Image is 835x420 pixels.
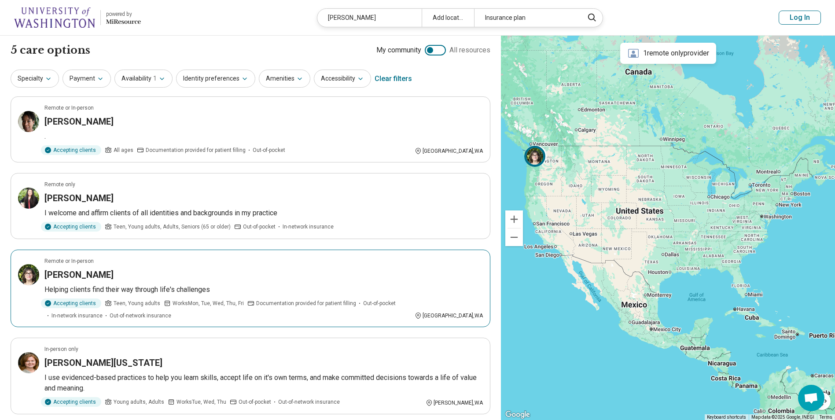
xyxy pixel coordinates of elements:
[41,222,101,232] div: Accepting clients
[110,312,171,320] span: Out-of-network insurance
[256,299,356,307] span: Documentation provided for patient filling
[474,9,578,27] div: Insurance plan
[114,223,231,231] span: Teen, Young adults, Adults, Seniors (65 or older)
[505,228,523,246] button: Zoom out
[11,43,90,58] h1: 5 care options
[44,104,94,112] p: Remote or In-person
[153,74,157,83] span: 1
[106,10,141,18] div: powered by
[176,70,255,88] button: Identity preferences
[283,223,334,231] span: In-network insurance
[44,192,114,204] h3: [PERSON_NAME]
[239,398,271,406] span: Out-of-pocket
[41,298,101,308] div: Accepting clients
[44,284,483,295] p: Helping clients find their way through life's challenges
[14,7,95,28] img: University of Washington
[422,9,474,27] div: Add location
[44,208,483,218] p: I welcome and affirm clients of all identities and backgrounds in my practice
[415,312,483,320] div: [GEOGRAPHIC_DATA] , WA
[426,399,483,407] div: [PERSON_NAME] , WA
[11,70,59,88] button: Specialty
[41,145,101,155] div: Accepting clients
[798,385,824,411] div: Open chat
[44,357,162,369] h3: [PERSON_NAME][US_STATE]
[114,299,160,307] span: Teen, Young adults
[314,70,371,88] button: Accessibility
[44,269,114,281] h3: [PERSON_NAME]
[751,415,814,420] span: Map data ©2025 Google, INEGI
[375,68,412,89] div: Clear filters
[177,398,226,406] span: Works Tue, Wed, Thu
[449,45,490,55] span: All resources
[14,7,141,28] a: University of Washingtonpowered by
[44,115,114,128] h3: [PERSON_NAME]
[415,147,483,155] div: [GEOGRAPHIC_DATA] , WA
[253,146,285,154] span: Out-of-pocket
[44,181,75,188] p: Remote only
[243,223,276,231] span: Out-of-pocket
[51,312,103,320] span: In-network insurance
[779,11,821,25] button: Log In
[44,372,483,394] p: I use evidenced-based practices to help you learn skills, accept life on it's own terms, and make...
[114,146,133,154] span: All ages
[44,257,94,265] p: Remote or In-person
[114,398,164,406] span: Young adults, Adults
[820,415,832,420] a: Terms (opens in new tab)
[505,210,523,228] button: Zoom in
[63,70,111,88] button: Payment
[146,146,246,154] span: Documentation provided for patient filling
[173,299,244,307] span: Works Mon, Tue, Wed, Thu, Fri
[114,70,173,88] button: Availability1
[41,397,101,407] div: Accepting clients
[620,43,716,64] div: 1 remote only provider
[317,9,422,27] div: [PERSON_NAME]
[259,70,310,88] button: Amenities
[363,299,396,307] span: Out-of-pocket
[278,398,340,406] span: Out-of-network insurance
[44,131,483,142] p: .
[376,45,421,55] span: My community
[44,345,78,353] p: In-person only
